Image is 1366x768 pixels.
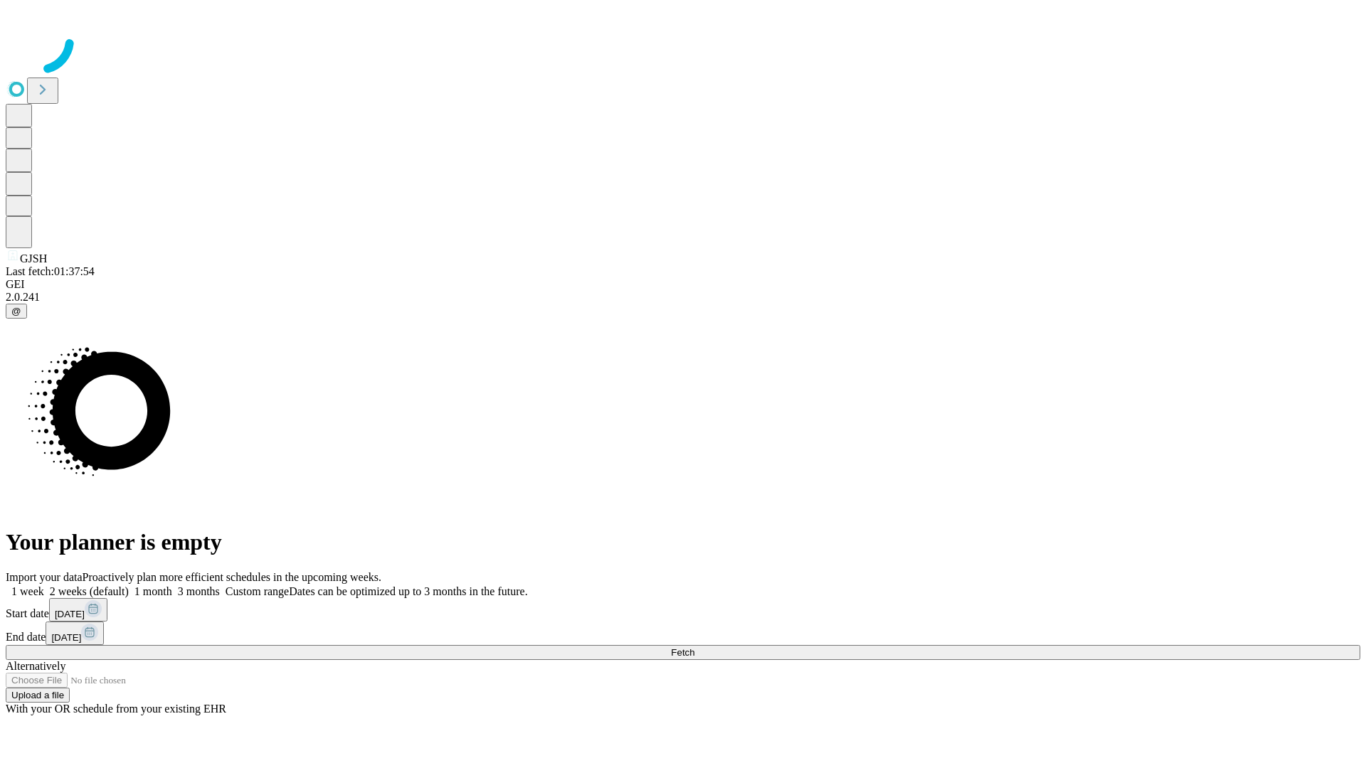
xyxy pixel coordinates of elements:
[6,278,1360,291] div: GEI
[226,585,289,597] span: Custom range
[46,622,104,645] button: [DATE]
[6,265,95,277] span: Last fetch: 01:37:54
[6,571,83,583] span: Import your data
[6,304,27,319] button: @
[11,306,21,316] span: @
[671,647,694,658] span: Fetch
[20,252,47,265] span: GJSH
[51,632,81,643] span: [DATE]
[6,660,65,672] span: Alternatively
[6,703,226,715] span: With your OR schedule from your existing EHR
[289,585,527,597] span: Dates can be optimized up to 3 months in the future.
[6,622,1360,645] div: End date
[49,598,107,622] button: [DATE]
[6,291,1360,304] div: 2.0.241
[6,645,1360,660] button: Fetch
[83,571,381,583] span: Proactively plan more efficient schedules in the upcoming weeks.
[50,585,129,597] span: 2 weeks (default)
[6,598,1360,622] div: Start date
[178,585,220,597] span: 3 months
[134,585,172,597] span: 1 month
[6,688,70,703] button: Upload a file
[6,529,1360,555] h1: Your planner is empty
[11,585,44,597] span: 1 week
[55,609,85,619] span: [DATE]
